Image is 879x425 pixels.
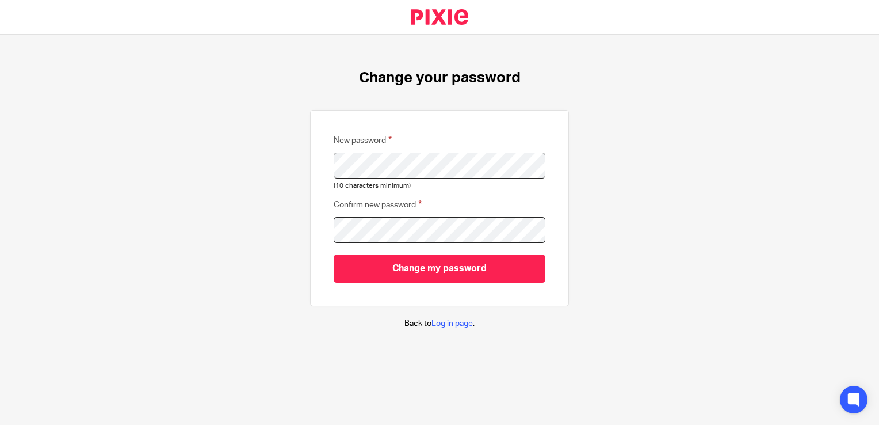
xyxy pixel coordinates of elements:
[334,255,545,283] input: Change my password
[334,183,411,189] span: (10 characters minimum)
[359,69,521,87] h1: Change your password
[334,134,392,147] label: New password
[404,318,475,329] p: Back to .
[431,320,473,328] a: Log in page
[334,198,422,211] label: Confirm new password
